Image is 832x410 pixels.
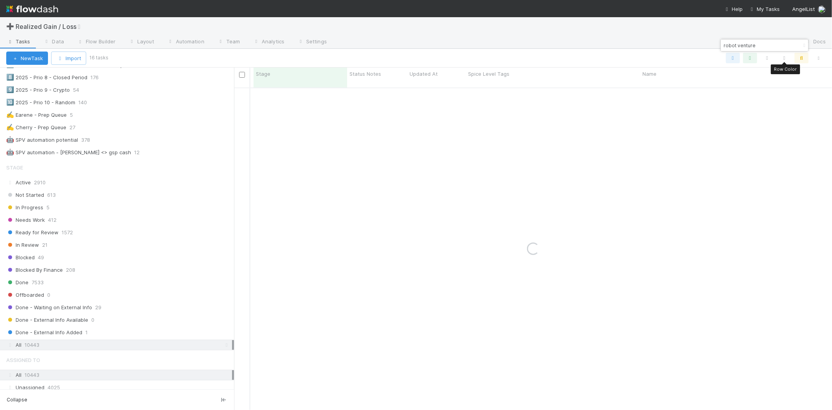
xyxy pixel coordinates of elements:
span: 21 [42,240,48,250]
div: Help [724,5,743,13]
span: 8️⃣ [6,74,14,80]
span: 7533 [32,278,44,287]
span: ➕ [6,23,14,30]
span: 412 [48,215,57,225]
span: Updated At [410,70,438,78]
input: Toggle All Rows Selected [239,72,245,78]
span: 10443 [25,340,39,350]
span: Done - External Info Available [6,315,88,325]
span: 49 [38,253,44,262]
span: 1 [85,328,88,337]
span: 🤖 [6,149,14,155]
a: Docs [798,36,832,48]
span: 613 [47,190,56,200]
span: 4025 [48,383,60,392]
img: avatar_66854b90-094e-431f-b713-6ac88429a2b8.png [818,5,826,13]
span: Done - Waiting on External Info [6,303,92,312]
div: Cherry - Prep Queue [6,123,66,132]
span: 5 [70,110,81,120]
span: 10443 [25,372,39,378]
span: Blocked By Finance [6,265,63,275]
span: 140 [78,98,95,107]
span: ✍️ [6,111,14,118]
span: 2910 [34,179,46,185]
div: 2025 - Prio 9 - Crypto [6,85,70,95]
button: NewTask [6,52,48,65]
span: ✍️ [6,124,14,130]
span: Flow Builder [76,37,115,45]
span: Blocked [6,253,35,262]
span: Done [6,278,28,287]
span: Stage [256,70,270,78]
span: 27 [69,123,83,132]
span: 9️⃣ [6,86,14,93]
span: Spice Level Tags [468,70,509,78]
span: Needs Work [6,215,45,225]
a: Data [37,36,70,48]
small: 16 tasks [89,54,108,61]
a: Team [211,36,246,48]
div: All [6,370,232,380]
span: Name [642,70,656,78]
span: Ready for Review [6,228,59,237]
a: Layout [122,36,160,48]
span: 29 [95,303,101,312]
span: Not Started [6,190,44,200]
span: 54 [73,85,87,95]
span: 5 [46,203,50,212]
span: Done - External Info Added [6,328,82,337]
span: 378 [81,135,98,145]
span: 🤖 [6,136,14,143]
a: Automation [160,36,211,48]
div: All [6,340,232,350]
div: Unassigned [6,383,232,392]
a: Settings [291,36,333,48]
input: Search... [722,41,800,50]
span: 0 [91,315,94,325]
span: Assigned To [6,352,40,368]
span: Status Notes [349,70,381,78]
span: In Review [6,240,39,250]
span: 1572 [62,228,73,237]
span: Offboarded [6,290,44,300]
div: Earene - Prep Queue [6,110,67,120]
span: In Progress [6,203,43,212]
button: Import [51,52,86,65]
div: 2025 - Prio 8 - Closed Period [6,73,87,82]
span: AngelList [792,6,815,12]
div: Active [6,178,232,187]
span: 12 [134,148,147,157]
span: 0 [47,290,50,300]
div: SPV automation - [PERSON_NAME] <> gsp cash [6,148,131,157]
span: Tasks [6,37,30,45]
span: My Tasks [749,6,780,12]
img: logo-inverted-e16ddd16eac7371096b0.svg [6,2,58,16]
span: 176 [90,73,106,82]
span: Stage [6,160,23,175]
span: 🔟 [6,99,14,105]
span: 208 [66,265,75,275]
div: SPV automation potential [6,135,78,145]
a: Analytics [246,36,291,48]
span: Realized Gain / Loss [16,23,87,30]
div: 2025 - Prio 10 - Random [6,98,75,107]
span: Collapse [7,396,27,403]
